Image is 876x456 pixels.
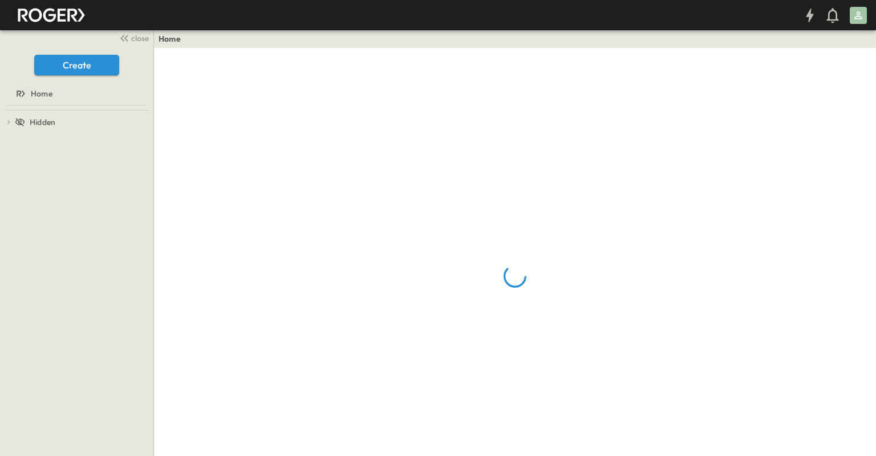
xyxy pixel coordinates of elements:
[30,116,55,128] span: Hidden
[131,33,149,44] span: close
[2,86,149,102] a: Home
[159,33,188,45] nav: breadcrumbs
[34,55,119,75] button: Create
[159,33,181,45] a: Home
[31,88,52,99] span: Home
[115,30,151,46] button: close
